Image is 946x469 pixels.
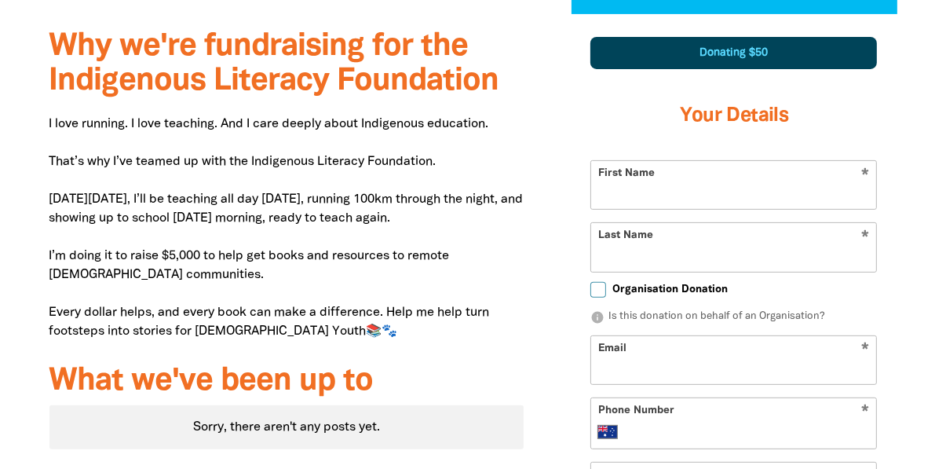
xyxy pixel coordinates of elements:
[49,32,499,96] span: Why we're fundraising for the Indigenous Literacy Foundation
[590,310,877,325] p: Is this donation on behalf of an Organisation?
[49,405,524,449] div: Sorry, there aren't any posts yet.
[612,282,728,297] span: Organisation Donation
[590,282,606,298] input: Organisation Donation
[49,405,524,449] div: Paginated content
[590,85,877,148] h3: Your Details
[590,37,877,69] div: Donating $50
[49,365,524,399] h3: What we've been up to
[861,405,869,420] i: Required
[590,310,604,324] i: info
[49,115,524,341] p: I love running. I love teaching. And I care deeply about Indigenous education. That’s why I’ve te...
